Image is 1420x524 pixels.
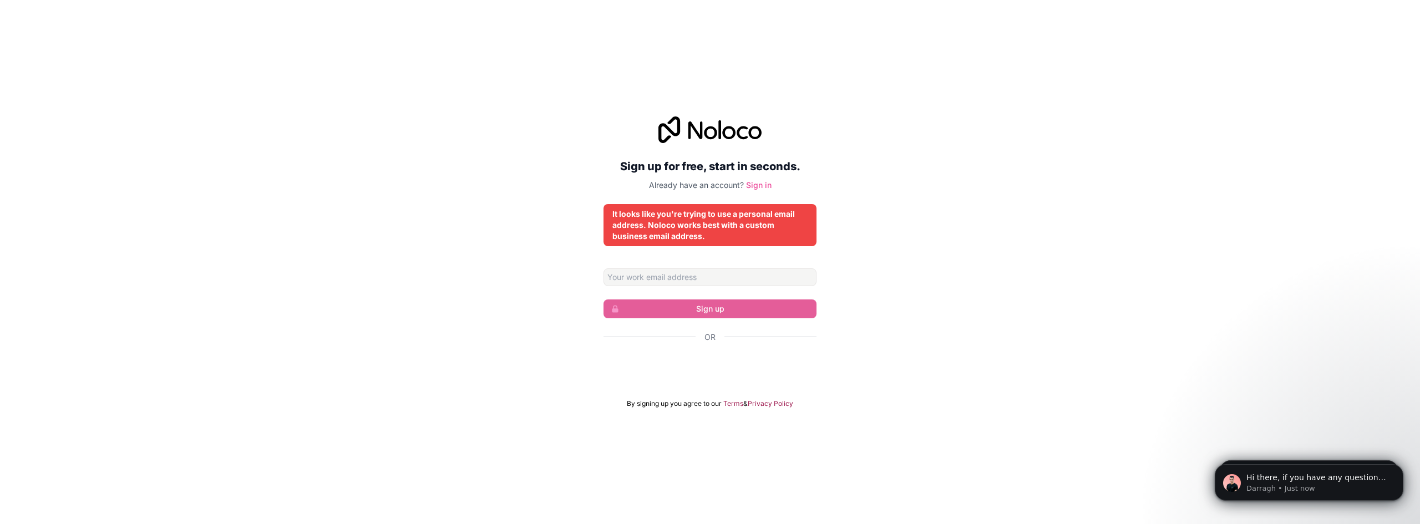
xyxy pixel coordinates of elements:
[704,332,716,343] span: Or
[627,399,722,408] span: By signing up you agree to our
[598,355,822,379] iframe: Sign in with Google Button
[1198,441,1420,518] iframe: Intercom notifications message
[649,180,744,190] span: Already have an account?
[748,399,793,408] a: Privacy Policy
[723,399,743,408] a: Terms
[743,399,748,408] span: &
[603,268,816,286] input: Email address
[603,156,816,176] h2: Sign up for free, start in seconds.
[746,180,772,190] a: Sign in
[603,299,816,318] button: Sign up
[612,208,808,242] div: It looks like you're trying to use a personal email address. Noloco works best with a custom busi...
